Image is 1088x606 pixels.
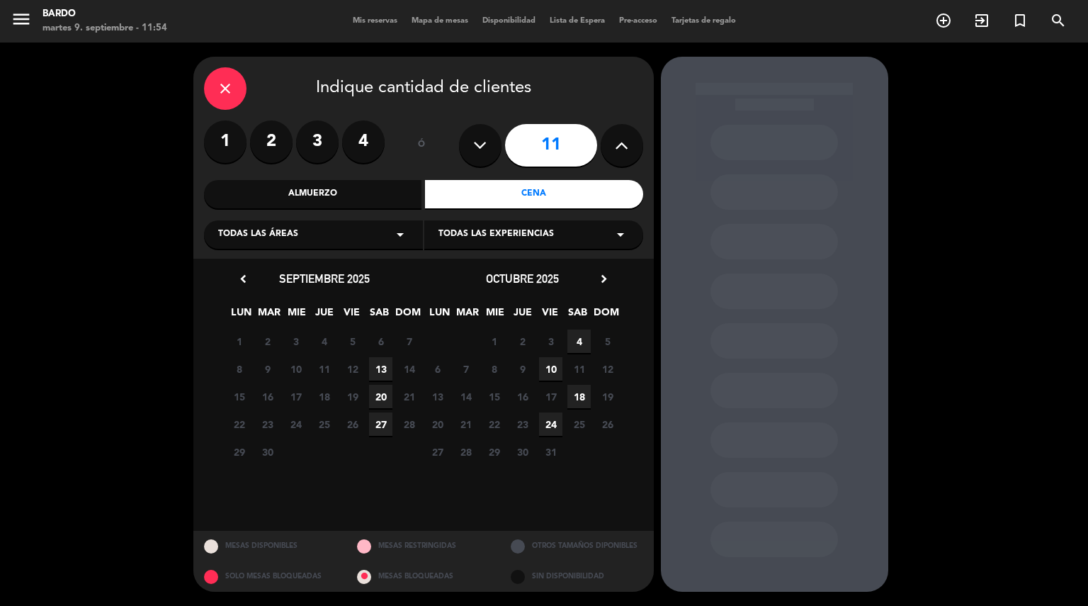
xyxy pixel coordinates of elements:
i: search [1050,12,1067,29]
span: 19 [341,385,364,408]
span: Disponibilidad [475,17,543,25]
span: 18 [312,385,336,408]
span: 18 [567,385,591,408]
div: MESAS DISPONIBLES [193,531,347,561]
span: 12 [341,357,364,381]
div: Indique cantidad de clientes [204,67,643,110]
label: 3 [296,120,339,163]
span: 9 [511,357,534,381]
div: SOLO MESAS BLOQUEADAS [193,561,347,592]
span: 17 [539,385,562,408]
span: 31 [539,440,562,464]
span: 4 [567,330,591,353]
span: 24 [284,413,307,436]
span: 10 [539,357,562,381]
span: SAB [368,304,391,327]
div: ó [399,120,445,170]
span: septiembre 2025 [279,271,370,286]
i: arrow_drop_down [392,226,409,243]
div: Bardo [42,7,167,21]
div: Cena [425,180,643,208]
span: Mapa de mesas [404,17,475,25]
span: Pre-acceso [612,17,664,25]
span: 26 [596,413,619,436]
span: 3 [539,330,562,353]
span: SAB [566,304,589,327]
span: MIE [483,304,506,327]
span: 20 [369,385,392,408]
span: 30 [511,440,534,464]
span: 13 [369,357,392,381]
span: 7 [454,357,477,381]
span: 11 [312,357,336,381]
span: 1 [227,330,251,353]
span: 25 [567,413,591,436]
span: 23 [256,413,279,436]
span: 17 [284,385,307,408]
span: 8 [482,357,506,381]
span: 2 [511,330,534,353]
span: MAR [257,304,280,327]
i: exit_to_app [973,12,990,29]
span: 19 [596,385,619,408]
span: 29 [482,440,506,464]
span: 9 [256,357,279,381]
span: 20 [426,413,449,436]
span: 4 [312,330,336,353]
span: 11 [567,357,591,381]
span: Tarjetas de regalo [664,17,743,25]
label: 4 [342,120,385,163]
span: JUE [312,304,336,327]
div: SIN DISPONIBILIDAD [500,561,654,592]
span: 24 [539,413,562,436]
span: 28 [454,440,477,464]
span: 3 [284,330,307,353]
span: 28 [397,413,421,436]
span: 12 [596,357,619,381]
span: 22 [482,413,506,436]
button: menu [11,9,32,35]
span: 6 [369,330,392,353]
div: MESAS BLOQUEADAS [346,561,500,592]
span: Todas las áreas [218,228,298,242]
span: 29 [227,440,251,464]
span: 23 [511,413,534,436]
span: 16 [511,385,534,408]
span: 14 [454,385,477,408]
i: turned_in_not [1011,12,1028,29]
span: MAR [455,304,479,327]
span: VIE [538,304,562,327]
span: 7 [397,330,421,353]
span: DOM [395,304,419,327]
label: 2 [250,120,293,163]
div: OTROS TAMAÑOS DIPONIBLES [500,531,654,561]
span: 16 [256,385,279,408]
span: 30 [256,440,279,464]
span: Todas las experiencias [438,228,554,242]
span: LUN [428,304,451,327]
i: close [217,80,234,97]
label: 1 [204,120,246,163]
div: Almuerzo [204,180,422,208]
span: Mis reservas [346,17,404,25]
span: 2 [256,330,279,353]
span: 5 [341,330,364,353]
i: arrow_drop_down [612,226,629,243]
div: martes 9. septiembre - 11:54 [42,21,167,35]
i: menu [11,9,32,30]
span: 26 [341,413,364,436]
span: 15 [482,385,506,408]
span: JUE [511,304,534,327]
span: 13 [426,385,449,408]
span: 10 [284,357,307,381]
span: 6 [426,357,449,381]
span: 15 [227,385,251,408]
span: 8 [227,357,251,381]
i: chevron_right [596,271,611,286]
span: 27 [369,413,392,436]
span: 25 [312,413,336,436]
span: 22 [227,413,251,436]
span: 1 [482,330,506,353]
span: LUN [229,304,253,327]
span: 21 [454,413,477,436]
